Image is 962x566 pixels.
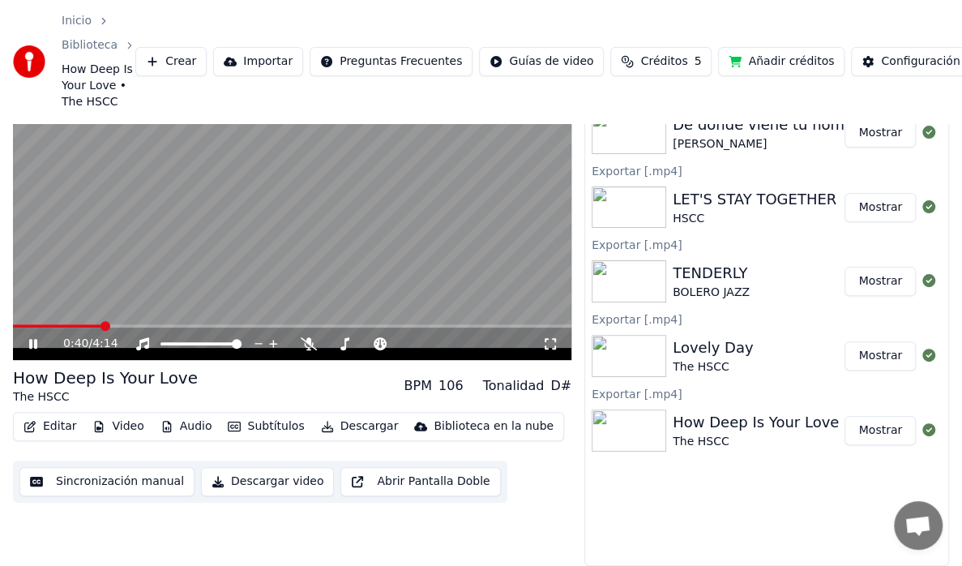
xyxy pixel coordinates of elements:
button: Añadir créditos [718,47,844,76]
button: Mostrar [844,416,916,445]
span: 4:14 [92,336,118,352]
button: Créditos5 [610,47,712,76]
div: The HSCC [13,389,198,405]
a: Biblioteca [62,37,118,54]
button: Crear [135,47,207,76]
div: The HSCC [673,434,839,450]
button: Descargar video [201,467,334,496]
div: [PERSON_NAME] [673,136,868,152]
button: Video [86,415,150,438]
div: 106 [438,376,464,396]
div: The HSCC [673,359,753,375]
a: Open chat [894,501,943,550]
button: Abrir Pantalla Doble [340,467,500,496]
div: Biblioteca en la nube [434,418,554,435]
div: How Deep Is Your Love [13,367,198,389]
button: Guías de video [479,47,604,76]
span: 0:40 [63,336,88,352]
button: Mostrar [844,118,916,148]
button: Mostrar [844,193,916,222]
div: Exportar [.mp4] [585,384,948,403]
span: 5 [694,54,701,70]
div: / [63,336,102,352]
div: Exportar [.mp4] [585,161,948,180]
div: BOLERO JAZZ [673,285,750,301]
button: Importar [213,47,303,76]
button: Mostrar [844,267,916,296]
div: Lovely Day [673,337,753,359]
a: Inicio [62,13,92,29]
div: BPM [404,376,431,396]
div: TENDERLY [673,262,750,285]
div: De donde viene tu nombre [673,114,868,136]
span: How Deep Is Your Love • The HSCC [62,62,135,110]
button: Descargar [314,415,405,438]
div: Exportar [.mp4] [585,309,948,328]
nav: breadcrumb [62,13,135,110]
div: LET'S STAY TOGETHER [673,188,836,211]
div: Configuración [881,54,960,70]
button: Audio [154,415,219,438]
div: How Deep Is Your Love [673,411,839,434]
button: Sincronización manual [19,467,195,496]
div: D# [550,376,571,396]
button: Editar [17,415,83,438]
span: Créditos [640,54,687,70]
div: Exportar [.mp4] [585,234,948,254]
button: Preguntas Frecuentes [310,47,472,76]
div: Tonalidad [482,376,544,396]
img: youka [13,45,45,78]
button: Mostrar [844,341,916,371]
div: HSCC [673,211,836,227]
button: Subtítulos [221,415,310,438]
